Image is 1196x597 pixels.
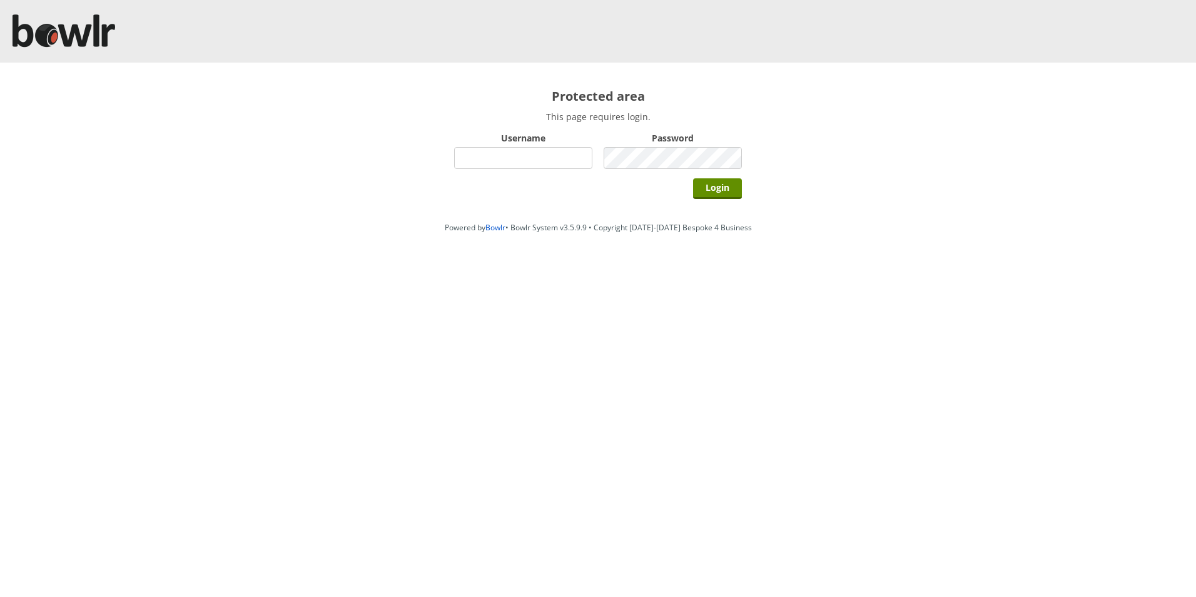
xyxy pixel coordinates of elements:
label: Password [604,132,742,144]
input: Login [693,178,742,199]
a: Bowlr [485,222,505,233]
span: Powered by • Bowlr System v3.5.9.9 • Copyright [DATE]-[DATE] Bespoke 4 Business [445,222,752,233]
p: This page requires login. [454,111,742,123]
label: Username [454,132,592,144]
h2: Protected area [454,88,742,105]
